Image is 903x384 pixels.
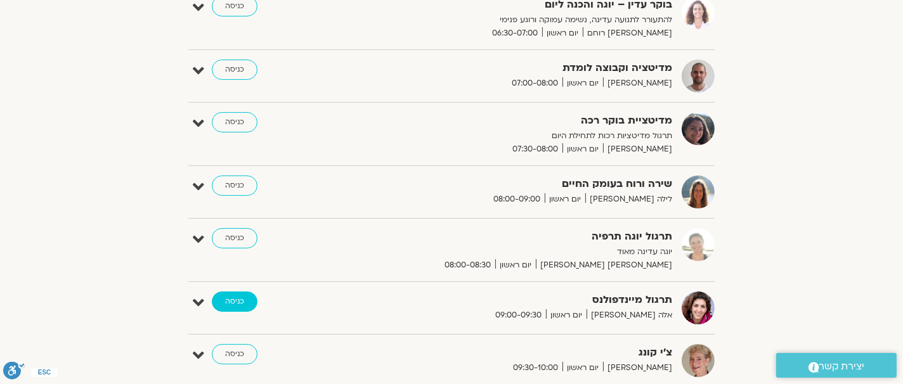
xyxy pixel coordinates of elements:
span: יום ראשון [542,27,583,40]
span: 08:00-08:30 [440,259,495,272]
span: [PERSON_NAME] [603,143,672,156]
strong: מדיטציה וקבוצה לומדת [361,60,672,77]
span: 07:30-08:00 [508,143,562,156]
span: יום ראשון [562,143,603,156]
span: 06:30-07:00 [488,27,542,40]
p: תרגול מדיטציות רכות לתחילת היום [361,129,672,143]
p: להתעורר לתנועה עדינה, נשימה עמוקה ורוגע פנימי [361,13,672,27]
p: יוגה עדינה מאוד [361,245,672,259]
a: כניסה [212,291,257,312]
span: אלה [PERSON_NAME] [587,309,672,322]
span: 09:00-09:30 [491,309,546,322]
strong: מדיטציית בוקר רכה [361,112,672,129]
span: [PERSON_NAME] רוחם [583,27,672,40]
strong: תרגול מיינדפולנס [361,291,672,309]
span: לילה [PERSON_NAME] [585,193,672,206]
span: יום ראשון [545,193,585,206]
span: [PERSON_NAME] [PERSON_NAME] [536,259,672,272]
a: כניסה [212,112,257,132]
strong: שירה ורוח בעומק החיים [361,176,672,193]
span: 09:30-10:00 [509,361,562,374]
span: [PERSON_NAME] [603,77,672,90]
a: כניסה [212,176,257,196]
a: יצירת קשר [776,353,897,378]
a: כניסה [212,344,257,364]
a: כניסה [212,60,257,80]
span: יום ראשון [562,361,603,374]
a: כניסה [212,228,257,248]
strong: צ'י קונג [361,344,672,361]
span: יצירת קשר [819,358,865,375]
strong: תרגול יוגה תרפיה [361,228,672,245]
span: יום ראשון [562,77,603,90]
span: יום ראשון [495,259,536,272]
span: 07:00-08:00 [507,77,562,90]
span: יום ראשון [546,309,587,322]
span: [PERSON_NAME] [603,361,672,374]
span: 08:00-09:00 [489,193,545,206]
